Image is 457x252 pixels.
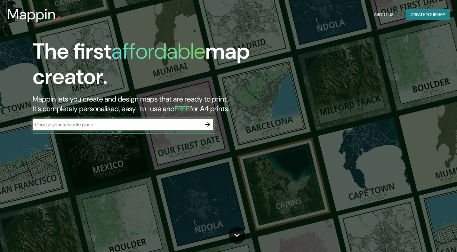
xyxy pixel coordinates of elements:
[33,39,261,94] h1: The first map creator.
[372,9,396,20] button: About Us
[175,104,190,113] h5: FREE
[33,94,261,114] h2: Mappin lets you create and design maps that are ready to print. It's completely personalised, eas...
[111,37,205,65] h1: affordable
[406,9,450,20] button: Create yourmap
[33,121,202,128] input: Choose your favourite place
[56,16,61,21] img: mappin-pin
[7,6,56,23] h3: Mappin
